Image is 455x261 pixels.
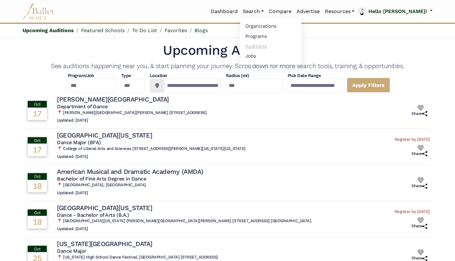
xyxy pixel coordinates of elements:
h4: See auditions happening near you, & start planning your journey. Scroll down for more search tool... [25,62,430,70]
a: Favorites [164,27,187,33]
h4: [PERSON_NAME][GEOGRAPHIC_DATA] [57,95,169,103]
h4: Location [150,73,221,79]
div: 18 [28,180,47,192]
h5: Dance Major [57,248,218,255]
h4: Radius (mi) [226,73,249,79]
div: Oct [28,101,47,107]
p: Hello [PERSON_NAME]! [368,7,427,16]
h5: Dance - Bachelor of Arts (B.A.) [57,212,311,219]
a: profile picture Hello [PERSON_NAME]! [357,6,432,17]
h4: Pick Date Range [288,73,344,79]
a: Jobs [240,51,301,61]
h5: Department of Dance [57,103,206,110]
div: Oct [28,209,47,216]
h6: Register by [DATE] [395,137,430,142]
h6: Updated: [DATE] [57,190,206,196]
img: profile picture [358,8,367,15]
a: Upcoming Auditions [23,27,74,33]
div: Oct [28,246,47,252]
h4: Type [121,73,145,79]
h6: Share [411,183,427,189]
a: Featured Schools [81,27,125,33]
h6: Share [411,151,427,157]
h6: Share [411,256,427,261]
div: Oct [28,137,47,144]
h6: 📍 College of Liberal Arts and Sciences [STREET_ADDRESS][PERSON_NAME][US_STATE][US_STATE] [57,146,246,152]
h5: Dance Major (BFA) [57,139,246,146]
div: Oct [28,173,47,180]
a: Auditions [240,41,301,51]
ul: Resources [240,18,301,65]
h6: Share [411,111,427,116]
h6: Share [411,223,427,229]
a: Programs [240,31,301,41]
a: Search [240,5,266,18]
h4: Program/Job [68,73,116,79]
h4: [US_STATE][GEOGRAPHIC_DATA] [57,240,152,248]
h6: Updated: [DATE] [57,118,206,123]
h4: American Musical and Dramatic Academy (AMDA) [57,167,203,176]
h6: Register by [DATE] [395,209,430,215]
a: Organizations [240,21,301,31]
input: Location [164,79,221,93]
h6: 📍 [GEOGRAPHIC_DATA], [GEOGRAPHIC_DATA] [57,182,206,188]
h4: [GEOGRAPHIC_DATA][US_STATE] [57,131,152,139]
h6: Updated: [DATE] [57,154,246,159]
div: 17 [28,144,47,156]
h6: 📍 [US_STATE] High School Dance Festival, [GEOGRAPHIC_DATA] [STREET_ADDRESS] [57,255,218,260]
a: To Do List [132,27,157,33]
a: Compare [266,5,294,18]
div: 17 [28,108,47,120]
a: Blogs [194,27,208,33]
a: Advertise [294,5,322,18]
div: 18 [28,216,47,228]
a: Apply Filters [347,78,390,93]
h1: Upcoming Auditions [25,42,430,59]
h6: 📍 [PERSON_NAME][GEOGRAPHIC_DATA][PERSON_NAME] [STREET_ADDRESS] [57,110,206,116]
h4: [GEOGRAPHIC_DATA][US_STATE] [57,204,152,212]
h6: Updated: [DATE] [57,226,311,232]
a: Resources [322,5,357,18]
h5: Bachelor of Fine Arts Degree in Dance [57,176,206,182]
a: Dashboard [208,5,240,18]
h6: 📍 [GEOGRAPHIC_DATA][US_STATE] [PERSON_NAME][GEOGRAPHIC_DATA][PERSON_NAME] [STREET_ADDRESS] [GEOGR... [57,218,311,224]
